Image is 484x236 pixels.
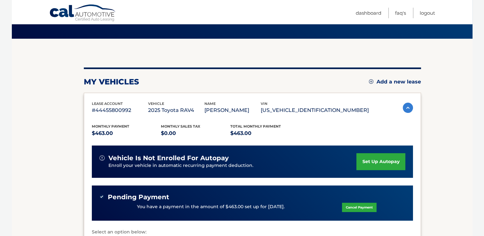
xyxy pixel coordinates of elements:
[49,4,116,23] a: Cal Automotive
[92,124,129,129] span: Monthly Payment
[395,8,406,18] a: FAQ's
[230,129,300,138] p: $463.00
[108,193,169,201] span: Pending Payment
[230,124,281,129] span: Total Monthly Payment
[403,103,413,113] img: accordion-active.svg
[137,203,285,210] p: You have a payment in the amount of $463.00 set up for [DATE].
[108,154,229,162] span: vehicle is not enrolled for autopay
[161,129,230,138] p: $0.00
[420,8,435,18] a: Logout
[92,228,413,236] p: Select an option below:
[108,162,357,169] p: Enroll your vehicle in automatic recurring payment deduction.
[204,101,216,106] span: name
[261,101,267,106] span: vin
[356,8,381,18] a: Dashboard
[92,106,148,115] p: #44455800992
[148,106,204,115] p: 2025 Toyota RAV4
[356,153,405,170] a: set up autopay
[99,194,104,199] img: check-green.svg
[261,106,369,115] p: [US_VEHICLE_IDENTIFICATION_NUMBER]
[369,79,421,85] a: Add a new lease
[342,203,377,212] a: Cancel Payment
[161,124,200,129] span: Monthly sales Tax
[92,101,123,106] span: lease account
[99,155,105,161] img: alert-white.svg
[92,129,161,138] p: $463.00
[84,77,139,87] h2: my vehicles
[148,101,164,106] span: vehicle
[204,106,261,115] p: [PERSON_NAME]
[369,79,373,84] img: add.svg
